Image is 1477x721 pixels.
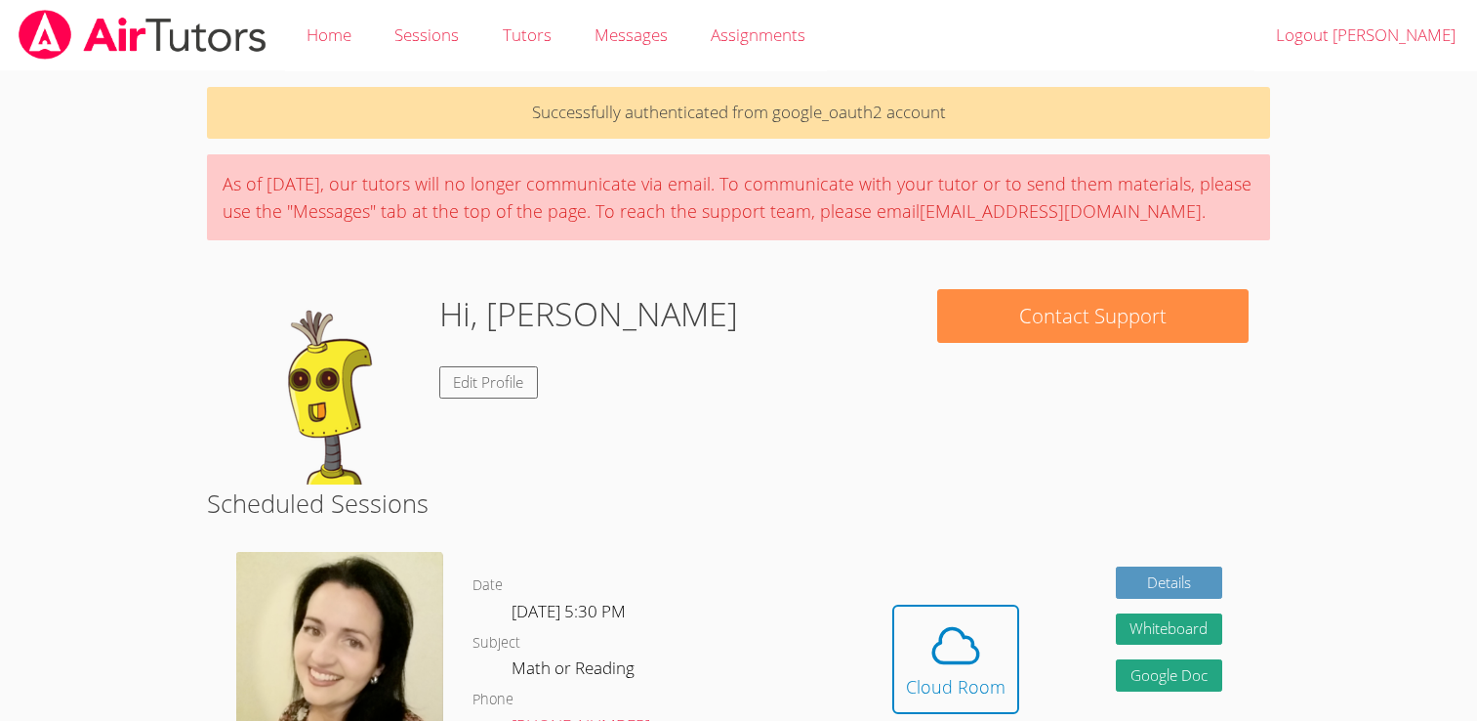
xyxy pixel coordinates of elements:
a: Google Doc [1116,659,1223,692]
img: default.png [228,289,424,485]
a: Details [1116,567,1223,599]
button: Contact Support [937,289,1250,343]
a: Edit Profile [439,366,539,399]
button: Cloud Room [892,605,1019,714]
button: Whiteboard [1116,614,1223,646]
div: As of [DATE], our tutors will no longer communicate via email. To communicate with your tutor or ... [207,154,1270,240]
dt: Date [472,573,503,598]
span: [DATE] 5:30 PM [512,600,626,622]
p: Successfully authenticated from google_oauth2 account [207,87,1270,139]
div: Cloud Room [906,673,1005,700]
dt: Subject [472,631,520,656]
dt: Phone [472,688,513,712]
h1: Hi, [PERSON_NAME] [439,289,738,339]
dd: Math or Reading [512,655,638,688]
img: airtutors_banner-c4298cdbf04f3fff15de1276eac7730deb9818008684d7c2e4769d2f7ddbe033.png [17,10,268,60]
h2: Scheduled Sessions [207,485,1270,522]
span: Messages [595,23,668,46]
